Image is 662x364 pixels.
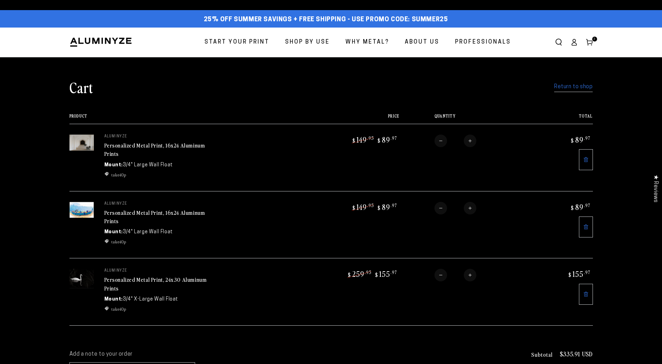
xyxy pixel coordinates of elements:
a: Shop By Use [280,33,335,52]
a: Remove 16"x24" Rectangle White Glossy Aluminyzed Photo [579,149,593,170]
img: 24"x30" Rectangle Silver Glossy Aluminyzed Photo [69,269,94,288]
span: Professionals [455,37,511,47]
span: Shop By Use [285,37,330,47]
input: Quantity for Personalized Metal Print, 16x24 Aluminum Prints [447,202,464,214]
th: Quantity [400,114,531,124]
sup: .95 [365,269,372,275]
sup: .97 [390,202,397,208]
p: $335.91 USD [560,351,593,357]
span: $ [571,204,574,211]
dd: 3/4" Large Wall Float [123,161,173,169]
li: take40p [104,306,209,312]
sup: .97 [390,135,397,141]
a: Start Your Print [199,33,275,52]
th: Total [531,114,593,124]
input: Quantity for Personalized Metal Print, 24x30 Aluminum Prints [447,269,464,281]
dt: Mount: [104,161,123,169]
label: Add a note to your order [69,351,453,358]
bdi: 89 [570,135,590,144]
dt: Mount: [104,228,123,236]
sup: .97 [584,269,590,275]
span: Start Your Print [204,37,269,47]
sup: .97 [584,135,590,141]
span: About Us [405,37,439,47]
bdi: 89 [570,202,590,212]
span: $ [352,137,356,144]
li: take40p [104,238,209,245]
span: $ [375,271,378,278]
th: Price [291,114,399,124]
sup: .97 [390,269,397,275]
span: Why Metal? [345,37,389,47]
img: Aluminyze [69,37,132,47]
a: Personalized Metal Print, 24x30 Aluminum Prints [104,275,207,292]
sup: .97 [584,202,590,208]
bdi: 259 [347,269,372,279]
ul: Discount [104,306,209,312]
bdi: 155 [374,269,397,279]
a: Personalized Metal Print, 16x24 Aluminum Prints [104,208,205,225]
bdi: 89 [377,135,397,144]
sup: .95 [367,135,374,141]
span: $ [571,137,574,144]
span: $ [348,271,351,278]
dd: 3/4" X-Large Wall Float [123,296,178,303]
a: Return to shop [554,82,593,92]
h3: Subtotal [531,351,553,357]
img: 16"x24" Rectangle White Glossy Aluminyzed Photo [69,202,94,218]
a: Remove 24"x30" Rectangle Silver Glossy Aluminyzed Photo [579,284,593,305]
summary: Search our site [551,35,566,50]
ul: Discount [104,238,209,245]
div: Click to open Judge.me floating reviews tab [649,169,662,208]
ul: Discount [104,172,209,178]
span: $ [352,204,356,211]
p: aluminyze [104,135,209,139]
a: Personalized Metal Print, 16x24 Aluminum Prints [104,141,205,158]
span: $ [568,271,572,278]
p: aluminyze [104,269,209,273]
th: Product [69,114,291,124]
a: Why Metal? [340,33,394,52]
img: 16"x24" Rectangle White Glossy Aluminyzed Photo [69,135,94,151]
sup: .95 [367,202,374,208]
p: aluminyze [104,202,209,206]
bdi: 89 [377,202,397,212]
a: About Us [400,33,445,52]
a: Professionals [450,33,516,52]
bdi: 155 [567,269,590,279]
a: Remove 16"x24" Rectangle White Glossy Aluminyzed Photo [579,217,593,237]
bdi: 149 [351,135,374,144]
dd: 3/4" Large Wall Float [123,228,173,236]
span: 25% off Summer Savings + Free Shipping - Use Promo Code: SUMMER25 [204,16,448,24]
span: $ [378,137,381,144]
span: $ [378,204,381,211]
li: take40p [104,172,209,178]
input: Quantity for Personalized Metal Print, 16x24 Aluminum Prints [447,135,464,147]
h1: Cart [69,78,93,96]
span: 3 [594,37,596,41]
bdi: 149 [351,202,374,212]
dt: Mount: [104,296,123,303]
